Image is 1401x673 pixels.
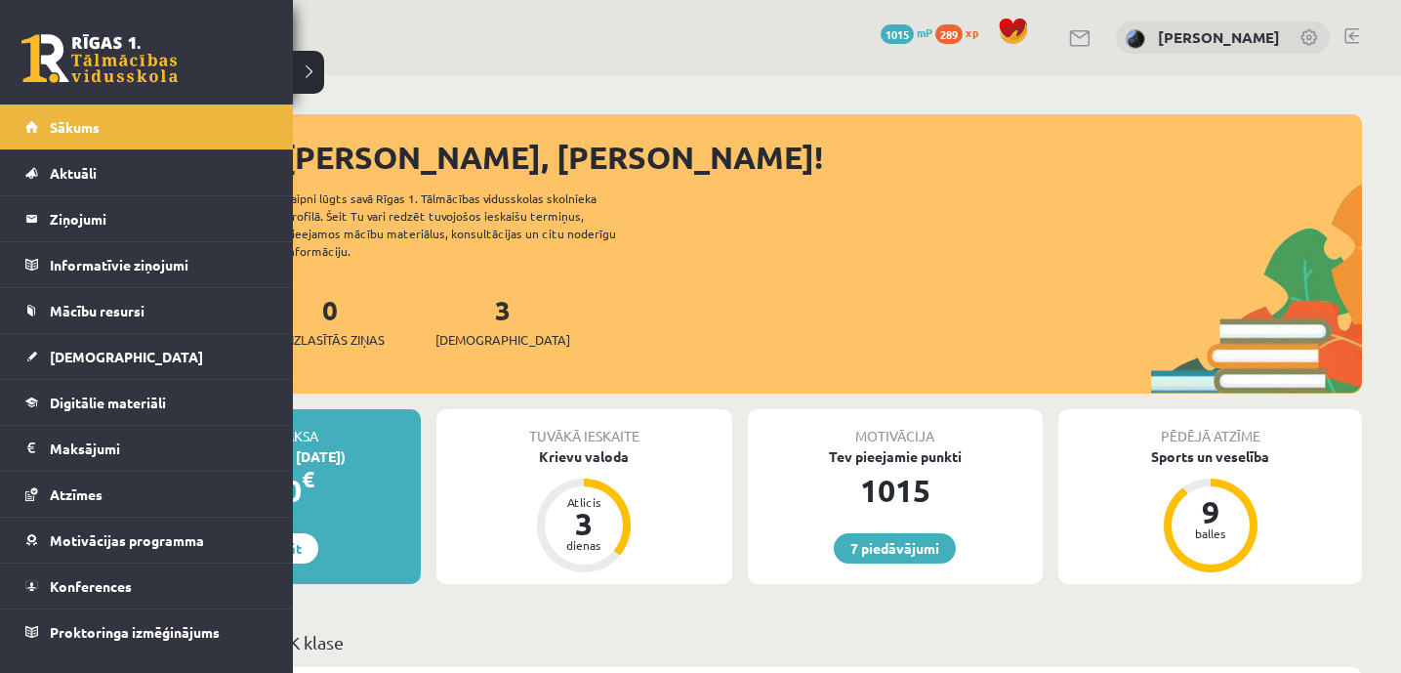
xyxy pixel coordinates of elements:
a: Maksājumi [25,426,268,471]
a: 3[DEMOGRAPHIC_DATA] [435,292,570,350]
div: balles [1181,527,1240,539]
a: Konferences [25,564,268,609]
legend: Ziņojumi [50,196,268,241]
img: Kate Rūsiņa [1126,29,1145,49]
a: Atzīmes [25,472,268,517]
a: 1015 mP [881,24,932,40]
a: Aktuāli [25,150,268,195]
span: 289 [935,24,963,44]
span: xp [966,24,978,40]
a: [PERSON_NAME] [1158,27,1280,47]
a: Rīgas 1. Tālmācības vidusskola [21,34,178,83]
a: 289 xp [935,24,988,40]
span: € [302,465,314,493]
p: Mācību plāns 12.b3 JK klase [125,629,1354,655]
div: Pēdējā atzīme [1058,409,1362,446]
span: Konferences [50,577,132,595]
span: Proktoringa izmēģinājums [50,623,220,641]
span: Atzīmes [50,485,103,503]
span: mP [917,24,932,40]
span: [DEMOGRAPHIC_DATA] [435,330,570,350]
span: Mācību resursi [50,302,144,319]
legend: Informatīvie ziņojumi [50,242,268,287]
div: Laipni lūgts savā Rīgas 1. Tālmācības vidusskolas skolnieka profilā. Šeit Tu vari redzēt tuvojošo... [285,189,650,260]
a: Sports un veselība 9 balles [1058,446,1362,575]
a: Informatīvie ziņojumi [25,242,268,287]
a: Sākums [25,105,268,149]
a: Krievu valoda Atlicis 3 dienas [436,446,732,575]
a: [DEMOGRAPHIC_DATA] [25,334,268,379]
div: Sports un veselība [1058,446,1362,467]
div: Motivācija [748,409,1044,446]
a: Mācību resursi [25,288,268,333]
div: Atlicis [555,496,613,508]
span: 1015 [881,24,914,44]
a: Motivācijas programma [25,518,268,563]
a: Digitālie materiāli [25,380,268,425]
a: 7 piedāvājumi [834,533,956,564]
div: Tev pieejamie punkti [748,446,1044,467]
div: [PERSON_NAME], [PERSON_NAME]! [283,134,1362,181]
div: 9 [1181,496,1240,527]
span: [DEMOGRAPHIC_DATA] [50,348,203,365]
div: Krievu valoda [436,446,732,467]
div: 3 [555,508,613,539]
legend: Maksājumi [50,426,268,471]
span: Neizlasītās ziņas [275,330,385,350]
div: 1015 [748,467,1044,514]
span: Sākums [50,118,100,136]
div: dienas [555,539,613,551]
a: Proktoringa izmēģinājums [25,610,268,654]
div: Tuvākā ieskaite [436,409,732,446]
a: Ziņojumi [25,196,268,241]
span: Aktuāli [50,164,97,182]
span: Digitālie materiāli [50,394,166,411]
span: Motivācijas programma [50,531,204,549]
a: 0Neizlasītās ziņas [275,292,385,350]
